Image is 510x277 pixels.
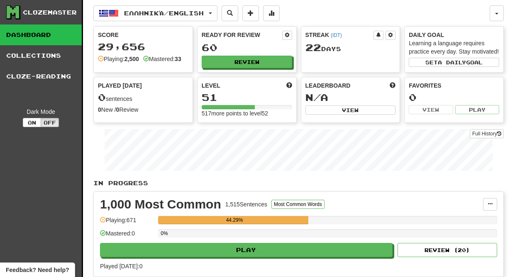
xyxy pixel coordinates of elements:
button: View [409,105,453,114]
span: Leaderboard [305,81,351,90]
div: Learning a language requires practice every day. Stay motivated! [409,39,499,56]
p: In Progress [93,179,504,187]
button: Ελληνικά/English [93,5,217,21]
div: 29,656 [98,42,188,52]
a: Full History [470,129,504,138]
div: Playing: 671 [100,216,154,230]
div: Clozemaster [23,8,77,17]
span: Level [202,81,220,90]
span: This week in points, UTC [390,81,395,90]
a: (IDT) [331,32,342,38]
span: 22 [305,42,321,53]
button: Review [202,56,292,68]
div: sentences [98,92,188,103]
button: Review (20) [398,243,497,257]
button: Most Common Words [271,200,325,209]
span: 0 [98,91,106,103]
button: On [23,118,41,127]
div: Daily Goal [409,31,499,39]
button: Add sentence to collection [242,5,259,21]
span: a daily [438,59,466,65]
div: Mastered: 0 [100,229,154,243]
div: Favorites [409,81,499,90]
div: 0 [409,92,499,103]
button: Play [455,105,499,114]
span: N/A [305,91,328,103]
button: Play [100,243,393,257]
span: Open feedback widget [6,266,69,274]
span: Played [DATE] [98,81,142,90]
button: Seta dailygoal [409,58,499,67]
strong: 33 [175,56,181,62]
button: Search sentences [222,5,238,21]
div: Streak [305,31,374,39]
div: Dark Mode [6,108,76,116]
span: Score more points to level up [286,81,292,90]
button: View [305,105,396,115]
div: Mastered: [143,55,181,63]
strong: 0 [116,106,120,113]
div: Ready for Review [202,31,282,39]
button: Off [41,118,59,127]
span: Played [DATE]: 0 [100,263,142,270]
div: 60 [202,42,292,53]
span: Ελληνικά / English [124,10,204,17]
button: More stats [263,5,280,21]
strong: 0 [98,106,101,113]
strong: 2,500 [124,56,139,62]
div: Day s [305,42,396,53]
div: 44.29% [161,216,308,224]
div: 1,000 Most Common [100,198,221,211]
div: Score [98,31,188,39]
div: 517 more points to level 52 [202,109,292,118]
div: Playing: [98,55,139,63]
div: 1,515 Sentences [225,200,267,208]
div: New / Review [98,105,188,114]
div: 51 [202,92,292,103]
